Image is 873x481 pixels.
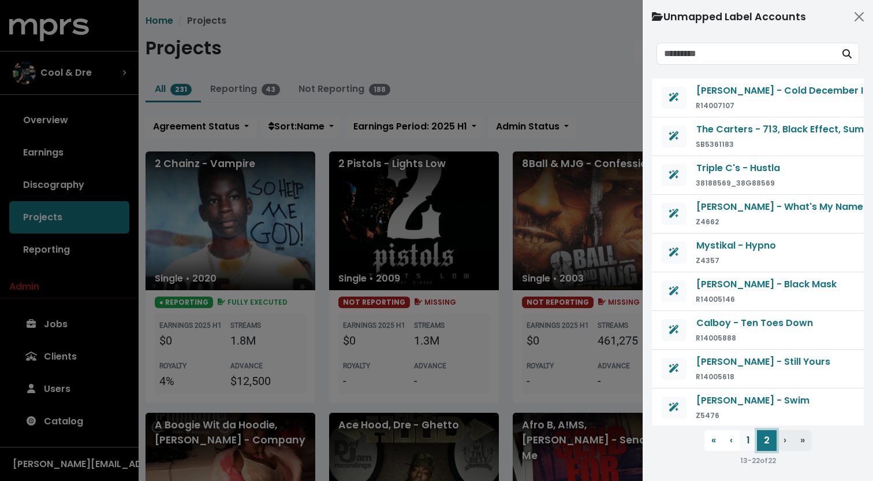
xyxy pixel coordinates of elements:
[696,277,837,291] span: [PERSON_NAME] - Black Mask
[696,217,719,227] small: Z4662
[696,161,781,176] button: Triple C's - Hustla
[696,333,736,343] small: R14005888
[696,354,831,369] button: [PERSON_NAME] - Still Yours
[696,316,814,331] button: Calboy - Ten Toes Down
[661,358,687,380] button: Generate agreement from this contract
[661,164,687,186] button: Generate agreement from this contract
[696,101,734,110] small: R14007107
[656,43,835,65] input: Search unmapped contracts
[696,294,735,304] small: R14005146
[740,456,776,465] small: 13 - 22 of 22
[661,280,687,302] button: Generate agreement from this contract
[696,372,734,382] small: R14005618
[696,239,776,252] span: Mystikal - Hypno
[696,178,775,188] small: 38188569_38G88569
[711,434,716,447] span: «
[696,199,864,214] button: [PERSON_NAME] - What's My Name
[661,319,687,341] button: Generate agreement from this contract
[696,355,830,368] span: [PERSON_NAME] - Still Yours
[740,430,757,451] button: 1
[661,203,687,225] button: Generate agreement from this contract
[696,316,813,330] span: Calboy - Ten Toes Down
[661,397,687,419] button: Generate agreement from this contract
[696,139,734,149] small: SB5361183
[696,161,780,175] span: Triple C's - Hustla
[850,8,868,26] button: Close
[757,430,777,451] button: 2
[696,277,837,292] button: [PERSON_NAME] - Black Mask
[696,394,809,407] span: [PERSON_NAME] - Swim
[661,87,687,109] button: Generate agreement from this contract
[696,200,863,213] span: [PERSON_NAME] - What's My Name
[696,256,719,265] small: Z4357
[696,238,777,253] button: Mystikal - Hypno
[661,125,687,147] button: Generate agreement from this contract
[730,434,733,447] span: ‹
[661,242,687,264] button: Generate agreement from this contract
[696,410,719,420] small: Z5476
[696,393,810,408] button: [PERSON_NAME] - Swim
[652,9,806,24] div: Unmapped Label Accounts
